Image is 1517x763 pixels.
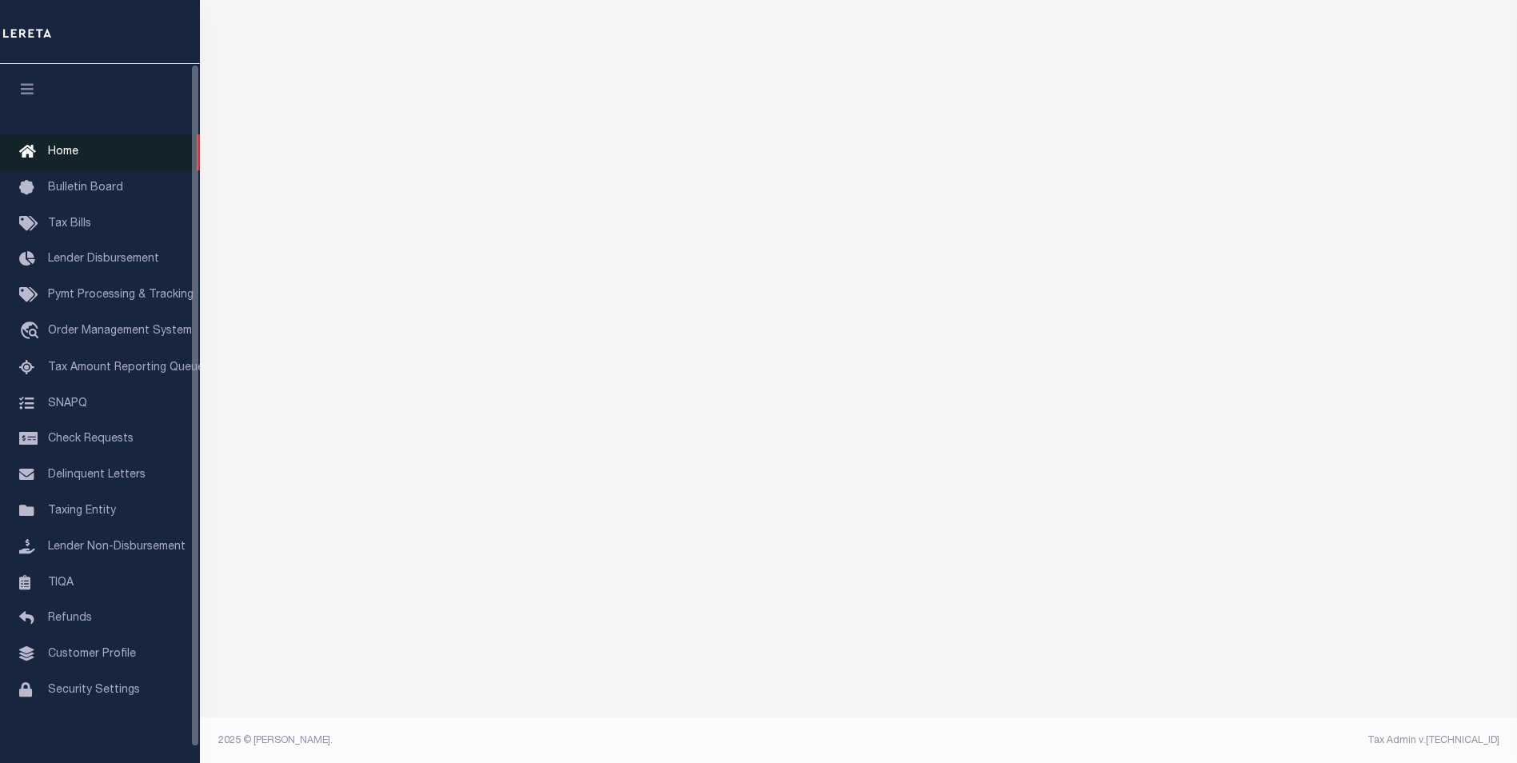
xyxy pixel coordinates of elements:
[48,685,140,696] span: Security Settings
[48,146,78,158] span: Home
[871,733,1499,748] div: Tax Admin v.[TECHNICAL_ID]
[48,326,192,337] span: Order Management System
[48,613,92,624] span: Refunds
[48,290,194,301] span: Pymt Processing & Tracking
[48,218,91,230] span: Tax Bills
[48,362,204,374] span: Tax Amount Reporting Queue
[48,577,74,588] span: TIQA
[48,541,186,553] span: Lender Non-Disbursement
[19,322,45,342] i: travel_explore
[48,469,146,481] span: Delinquent Letters
[206,733,859,748] div: 2025 © [PERSON_NAME].
[48,397,87,409] span: SNAPQ
[48,182,123,194] span: Bulletin Board
[48,433,134,445] span: Check Requests
[48,649,136,660] span: Customer Profile
[48,254,159,265] span: Lender Disbursement
[48,505,116,517] span: Taxing Entity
